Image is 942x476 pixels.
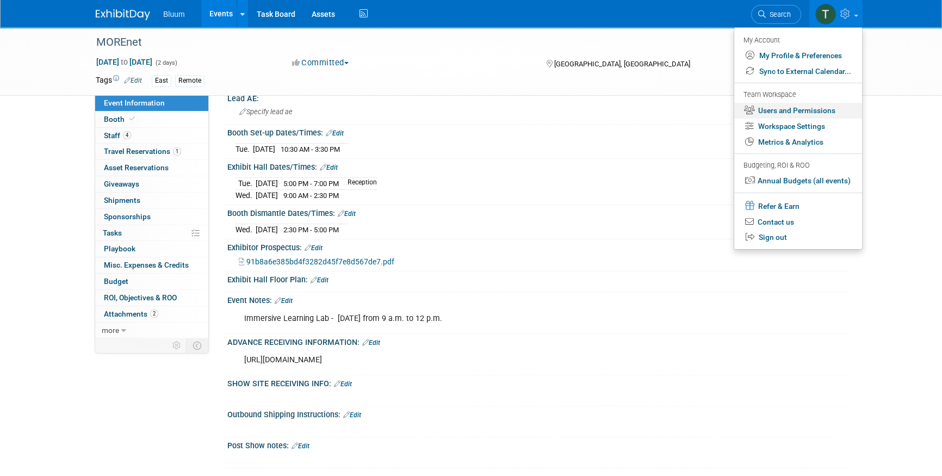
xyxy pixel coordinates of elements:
td: [DATE] [256,224,278,235]
span: 2:30 PM - 5:00 PM [283,226,339,234]
span: Asset Reservations [104,163,169,172]
td: Tue. [236,143,253,154]
a: 91b8a6e385bd4f3282d45f7e8d567de7.pdf [239,257,394,266]
td: Toggle Event Tabs [187,338,209,353]
span: ROI, Objectives & ROO [104,293,177,302]
span: Giveaways [104,180,139,188]
td: Wed. [236,224,256,235]
img: ExhibitDay [96,9,150,20]
span: [GEOGRAPHIC_DATA], [GEOGRAPHIC_DATA] [554,60,690,68]
span: 9:00 AM - 2:30 PM [283,191,339,200]
td: Tags [96,75,142,87]
a: ROI, Objectives & ROO [95,290,208,306]
a: Shipments [95,193,208,208]
a: Annual Budgets (all events) [734,173,862,189]
a: Staff4 [95,128,208,144]
a: Sponsorships [95,209,208,225]
a: Tasks [95,225,208,241]
a: Booth [95,112,208,127]
a: Edit [305,244,323,252]
a: Users and Permissions [734,103,862,119]
a: Metrics & Analytics [734,134,862,150]
td: Wed. [236,189,256,201]
span: (2 days) [154,59,177,66]
span: more [102,326,119,335]
a: Workspace Settings [734,119,862,134]
span: 91b8a6e385bd4f3282d45f7e8d567de7.pdf [246,257,394,266]
div: Event Notes: [227,292,846,306]
span: Booth [104,115,137,123]
span: Staff [104,131,131,140]
a: Edit [292,442,309,450]
span: Bluum [163,10,185,18]
a: Sync to External Calendar... [734,64,862,79]
td: Reception [341,177,377,189]
span: Attachments [104,310,158,318]
span: Shipments [104,196,140,205]
div: Budgeting, ROI & ROO [743,160,851,171]
a: Edit [362,339,380,347]
a: Edit [275,297,293,305]
td: Tue. [236,177,256,189]
span: to [119,58,129,66]
a: Edit [326,129,344,137]
div: ADVANCE RECEIVING INFORMATION: [227,334,846,348]
span: Budget [104,277,128,286]
div: Exhibit Hall Dates/Times: [227,159,846,173]
span: 2 [150,310,158,318]
a: Contact us [734,214,862,230]
div: [URL][DOMAIN_NAME] [237,349,727,371]
a: Asset Reservations [95,160,208,176]
div: My Account [743,33,851,46]
div: Outbound Shipping Instructions: [227,406,846,421]
span: Travel Reservations [104,147,181,156]
a: more [95,323,208,338]
span: 5:00 PM - 7:00 PM [283,180,339,188]
span: [DATE] [DATE] [96,57,153,67]
div: Booth Set-up Dates/Times: [227,125,846,139]
div: Exhibitor Prospectus: [227,239,846,254]
a: Edit [311,276,329,284]
div: Lead AE: [227,90,846,104]
div: East [152,75,171,86]
a: Giveaways [95,176,208,192]
span: 10:30 AM - 3:30 PM [281,145,340,153]
span: Search [766,10,791,18]
div: Post Show notes: [227,437,846,452]
div: Team Workspace [743,89,851,101]
a: Event Information [95,95,208,111]
a: Sign out [734,230,862,245]
span: Misc. Expenses & Credits [104,261,189,269]
div: Remote [175,75,204,86]
span: 1 [173,147,181,156]
td: Personalize Event Tab Strip [168,338,187,353]
div: MOREnet [92,33,785,52]
span: Sponsorships [104,212,151,221]
a: Misc. Expenses & Credits [95,257,208,273]
a: Search [751,5,801,24]
img: Taylor Bradley [815,4,836,24]
span: Specify lead ae [239,108,293,116]
a: My Profile & Preferences [734,48,862,64]
a: Travel Reservations1 [95,144,208,159]
span: Tasks [103,228,122,237]
td: [DATE] [253,143,275,154]
span: 4 [123,131,131,139]
span: Playbook [104,244,135,253]
a: Edit [320,164,338,171]
td: [DATE] [256,189,278,201]
a: Attachments2 [95,306,208,322]
button: Committed [288,57,353,69]
a: Edit [334,380,352,388]
div: Exhibit Hall Floor Plan: [227,271,846,286]
span: Event Information [104,98,165,107]
a: Budget [95,274,208,289]
div: SHOW SITE RECEIVING INFO: [227,375,846,390]
a: Playbook [95,241,208,257]
a: Edit [343,411,361,419]
div: Booth Dismantle Dates/Times: [227,205,846,219]
a: Edit [338,210,356,218]
td: [DATE] [256,177,278,189]
div: Immersive Learning Lab - [DATE] from 9 a.m. to 12 p.m. [237,308,727,330]
i: Booth reservation complete [129,116,135,122]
